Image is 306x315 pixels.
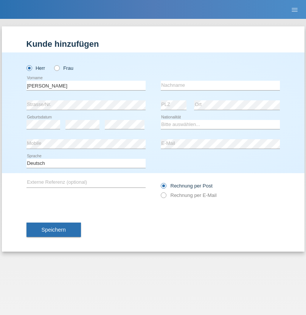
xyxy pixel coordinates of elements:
[161,192,166,202] input: Rechnung per E-Mail
[291,6,298,14] i: menu
[54,65,59,70] input: Frau
[26,39,280,49] h1: Kunde hinzufügen
[42,227,66,233] span: Speichern
[287,7,302,12] a: menu
[161,192,217,198] label: Rechnung per E-Mail
[26,223,81,237] button: Speichern
[161,183,166,192] input: Rechnung per Post
[161,183,213,189] label: Rechnung per Post
[54,65,73,71] label: Frau
[26,65,45,71] label: Herr
[26,65,31,70] input: Herr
